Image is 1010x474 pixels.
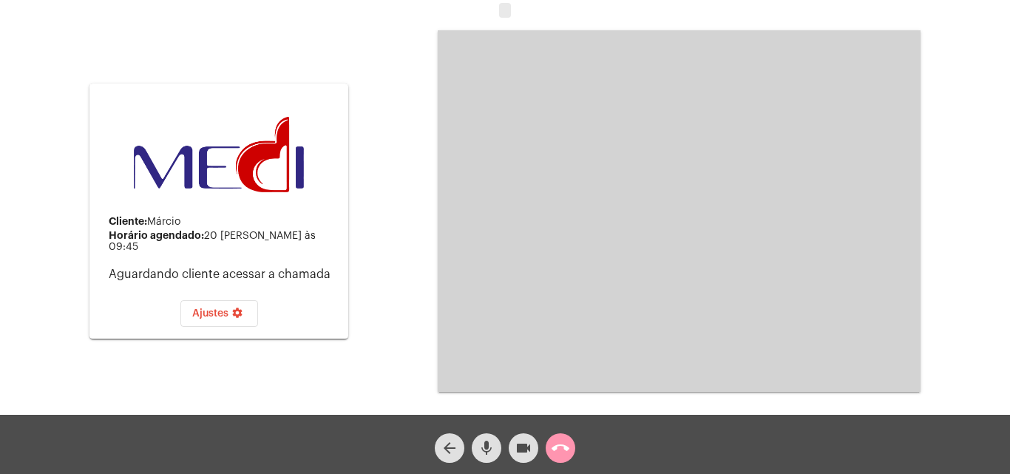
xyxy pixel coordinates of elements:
[515,439,532,457] mat-icon: videocam
[109,230,204,240] strong: Horário agendado:
[134,117,304,192] img: d3a1b5fa-500b-b90f-5a1c-719c20e9830b.png
[552,439,569,457] mat-icon: call_end
[109,216,336,228] div: Márcio
[109,268,336,281] p: Aguardando cliente acessar a chamada
[441,439,458,457] mat-icon: arrow_back
[228,307,246,325] mat-icon: settings
[478,439,495,457] mat-icon: mic
[109,230,336,253] div: 20 [PERSON_NAME] às 09:45
[192,308,246,319] span: Ajustes
[109,216,147,226] strong: Cliente:
[180,300,258,327] button: Ajustes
